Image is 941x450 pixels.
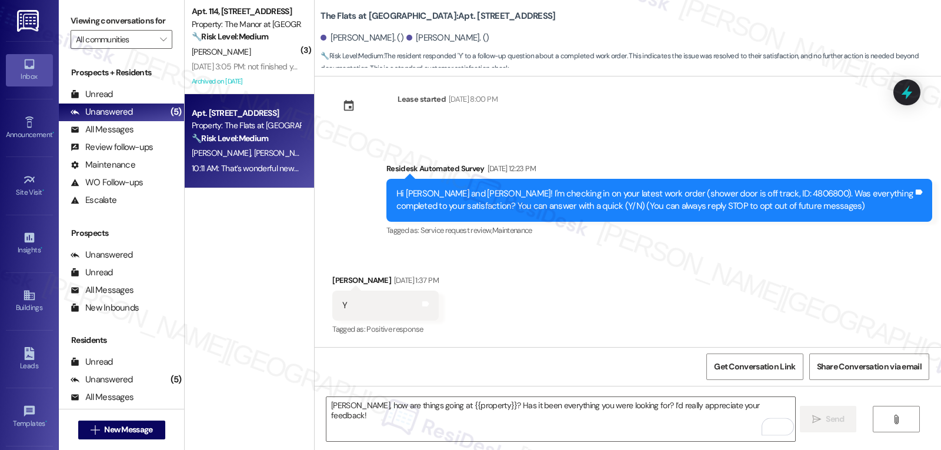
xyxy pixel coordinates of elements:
label: Viewing conversations for [71,12,172,30]
div: Unread [71,356,113,368]
span: • [41,244,42,252]
div: [PERSON_NAME]. () [406,32,489,44]
button: New Message [78,421,165,439]
div: Unanswered [71,249,133,261]
span: : The resident responded 'Y' to a follow-up question about a completed work order. This indicates... [321,50,941,75]
button: Share Conversation via email [809,354,929,380]
b: The Flats at [GEOGRAPHIC_DATA]: Apt. [STREET_ADDRESS] [321,10,555,22]
strong: 🔧 Risk Level: Medium [192,133,268,144]
div: All Messages [71,124,134,136]
span: Share Conversation via email [817,361,922,373]
i:  [91,425,99,435]
span: New Message [104,424,152,436]
div: All Messages [71,391,134,404]
span: Get Conversation Link [714,361,795,373]
span: • [45,418,47,426]
div: Lease started [398,93,446,105]
div: [PERSON_NAME] [332,274,438,291]
div: [PERSON_NAME]. () [321,32,403,44]
span: Positive response [366,324,423,334]
i:  [892,415,900,424]
div: WO Follow-ups [71,176,143,189]
div: [DATE] 12:23 PM [485,162,536,175]
button: Send [800,406,857,432]
i:  [160,35,166,44]
span: [PERSON_NAME] [254,148,313,158]
span: • [52,129,54,137]
div: Apt. 114, [STREET_ADDRESS] [192,5,301,18]
span: [PERSON_NAME] [192,148,254,158]
div: Residesk Automated Survey [386,162,932,179]
div: Residents [59,334,184,346]
div: Tagged as: [386,222,932,239]
div: Hi [PERSON_NAME] and [PERSON_NAME]! I'm checking in on your latest work order (shower door is off... [396,188,913,213]
span: • [42,186,44,195]
div: [DATE] 1:37 PM [391,274,439,286]
div: Prospects [59,227,184,239]
div: Y [342,299,347,312]
div: (5) [168,371,185,389]
a: Inbox [6,54,53,86]
div: [DATE] 8:00 PM [446,93,498,105]
div: [DATE] 3:05 PM: not finished yet...when will they be p piow p [192,61,395,72]
div: Unread [71,88,113,101]
a: Buildings [6,285,53,317]
div: Apt. [STREET_ADDRESS] [192,107,301,119]
input: All communities [76,30,154,49]
div: Review follow-ups [71,141,153,154]
span: Send [826,413,844,425]
textarea: To enrich screen reader interactions, please activate Accessibility in Grammarly extension settings [326,397,795,441]
div: Prospects + Residents [59,66,184,79]
div: Tagged as: [332,321,438,338]
div: All Messages [71,284,134,296]
a: Leads [6,344,53,375]
div: New Inbounds [71,302,139,314]
strong: 🔧 Risk Level: Medium [192,31,268,42]
div: Unanswered [71,106,133,118]
button: Get Conversation Link [706,354,803,380]
div: (5) [168,103,185,121]
span: Service request review , [421,225,492,235]
div: Property: The Manor at [GEOGRAPHIC_DATA] [192,18,301,31]
div: Escalate [71,194,116,206]
div: Archived on [DATE] [191,74,302,89]
i:  [812,415,821,424]
div: 10:11 AM: That’s wonderful news, [PERSON_NAME]! Thank you for confirming. Remember, we’re always ... [192,163,789,174]
strong: 🔧 Risk Level: Medium [321,51,383,61]
a: Insights • [6,228,53,259]
span: [PERSON_NAME] [192,46,251,57]
span: Maintenance [492,225,532,235]
a: Templates • [6,401,53,433]
div: Maintenance [71,159,135,171]
div: Unanswered [71,374,133,386]
div: Property: The Flats at [GEOGRAPHIC_DATA] [192,119,301,132]
img: ResiDesk Logo [17,10,41,32]
a: Site Visit • [6,170,53,202]
div: Unread [71,266,113,279]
